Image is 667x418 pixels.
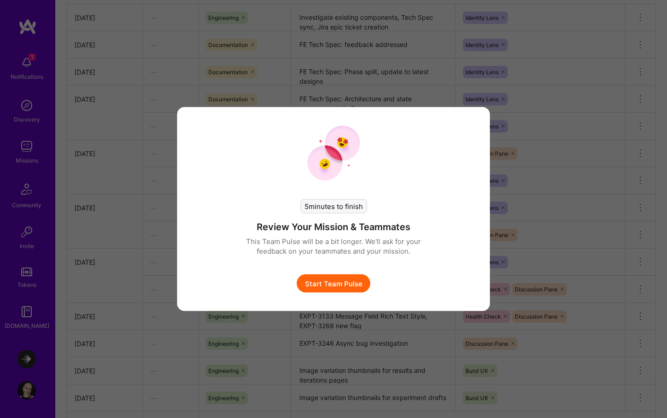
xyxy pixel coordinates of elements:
div: 5 minutes to finish [300,199,367,214]
div: modal [177,107,490,311]
img: team pulse start [307,126,360,181]
h4: Review Your Mission & Teammates [257,221,410,233]
p: This Team Pulse will be a bit longer. We'll ask for your feedback on your teammates and your miss... [232,237,435,256]
button: Start Team Pulse [297,274,370,293]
